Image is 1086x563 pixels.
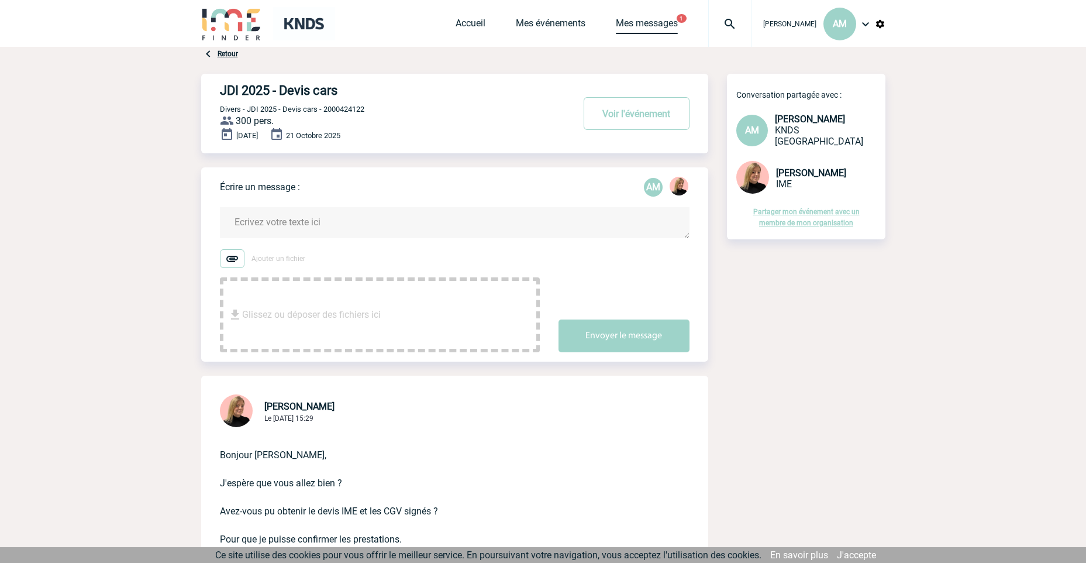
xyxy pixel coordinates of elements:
[516,18,585,34] a: Mes événements
[220,181,300,193] p: Écrire un message :
[833,18,847,29] span: AM
[736,90,885,99] p: Conversation partagée avec :
[753,208,860,227] a: Partager mon événement avec un membre de mon organisation
[670,177,688,198] div: Estelle PERIOU
[558,320,689,352] button: Envoyer le message
[218,50,238,58] a: Retour
[837,550,876,561] a: J'accepte
[236,131,258,140] span: [DATE]
[775,114,845,125] span: [PERSON_NAME]
[236,115,274,126] span: 300 pers.
[763,20,816,28] span: [PERSON_NAME]
[584,97,689,130] button: Voir l'événement
[644,178,663,197] div: Aurélie MORO
[220,105,364,114] span: Divers - JDI 2025 - Devis cars - 2000424122
[616,18,678,34] a: Mes messages
[776,178,792,190] span: IME
[456,18,485,34] a: Accueil
[745,125,759,136] span: AM
[677,14,687,23] button: 1
[215,550,761,561] span: Ce site utilise des cookies pour vous offrir le meilleur service. En poursuivant votre navigation...
[228,308,242,322] img: file_download.svg
[251,255,305,263] span: Ajouter un fichier
[776,167,846,178] span: [PERSON_NAME]
[242,286,381,344] span: Glissez ou déposer des fichiers ici
[264,414,313,423] span: Le [DATE] 15:29
[644,178,663,197] p: AM
[770,550,828,561] a: En savoir plus
[201,7,262,40] img: IME-Finder
[220,394,253,427] img: 131233-0.png
[264,401,335,412] span: [PERSON_NAME]
[775,125,863,147] span: KNDS [GEOGRAPHIC_DATA]
[736,161,769,194] img: 131233-0.png
[670,177,688,195] img: 131233-0.png
[286,131,340,140] span: 21 Octobre 2025
[220,83,539,98] h4: JDI 2025 - Devis cars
